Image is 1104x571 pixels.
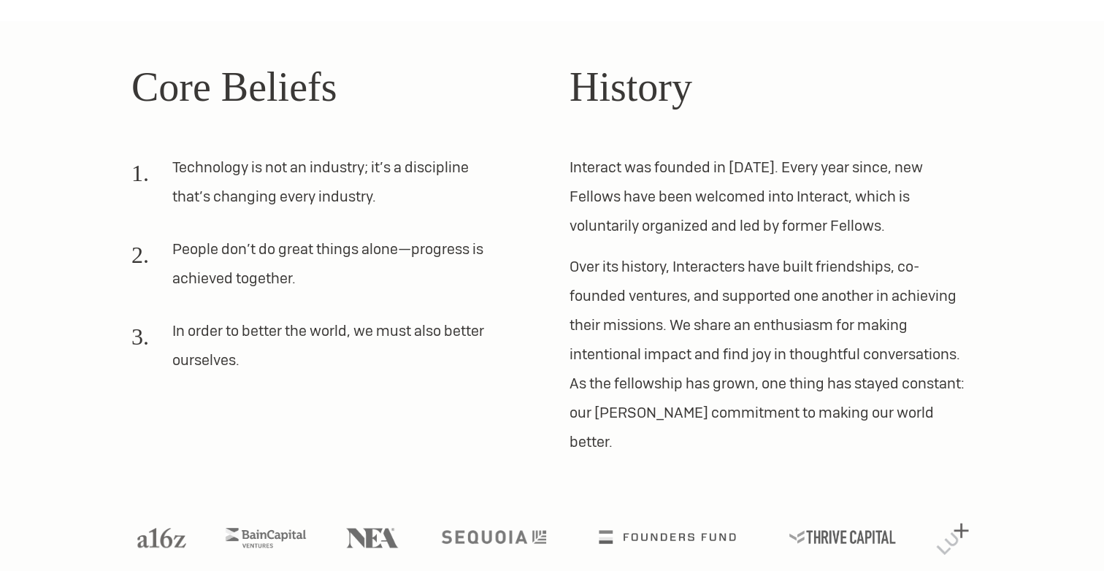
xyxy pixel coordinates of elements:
[131,56,534,118] h2: Core Beliefs
[226,528,306,548] img: Bain Capital Ventures logo
[137,528,185,548] img: A16Z logo
[570,56,973,118] h2: History
[936,524,968,555] img: Lux Capital logo
[599,530,736,544] img: Founders Fund logo
[131,316,499,386] li: In order to better the world, we must also better ourselves.
[570,252,973,456] p: Over its history, Interacters have built friendships, co-founded ventures, and supported one anot...
[441,530,545,544] img: Sequoia logo
[789,530,896,544] img: Thrive Capital logo
[570,153,973,240] p: Interact was founded in [DATE]. Every year since, new Fellows have been welcomed into Interact, w...
[131,153,499,223] li: Technology is not an industry; it’s a discipline that’s changing every industry.
[131,234,499,304] li: People don’t do great things alone—progress is achieved together.
[346,528,399,548] img: NEA logo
